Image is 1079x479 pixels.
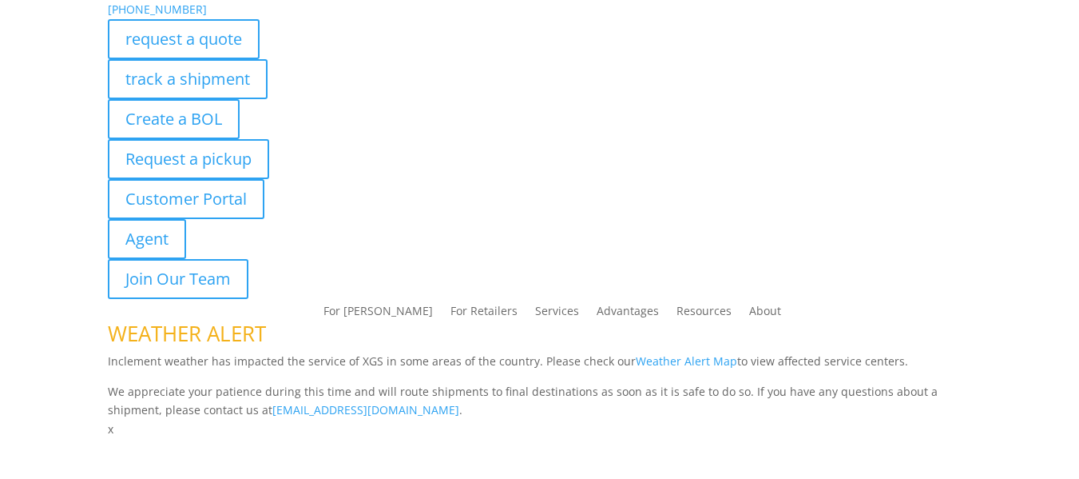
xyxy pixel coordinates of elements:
a: For [PERSON_NAME] [323,305,433,323]
span: WEATHER ALERT [108,319,266,348]
a: Customer Portal [108,179,264,219]
a: Request a pickup [108,139,269,179]
a: [EMAIL_ADDRESS][DOMAIN_NAME] [272,402,459,417]
a: For Retailers [450,305,518,323]
a: Advantages [597,305,659,323]
p: We appreciate your patience during this time and will route shipments to final destinations as so... [108,382,971,421]
h1: Request a Quote [108,439,971,471]
p: x [108,420,971,439]
a: About [749,305,781,323]
a: Create a BOL [108,99,240,139]
a: Join Our Team [108,259,248,299]
a: [PHONE_NUMBER] [108,2,207,17]
a: request a quote [108,19,260,59]
a: Services [535,305,579,323]
a: Resources [676,305,732,323]
a: Weather Alert Map [636,353,737,369]
a: track a shipment [108,59,268,99]
p: Inclement weather has impacted the service of XGS in some areas of the country. Please check our ... [108,352,971,382]
a: Agent [108,219,186,259]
